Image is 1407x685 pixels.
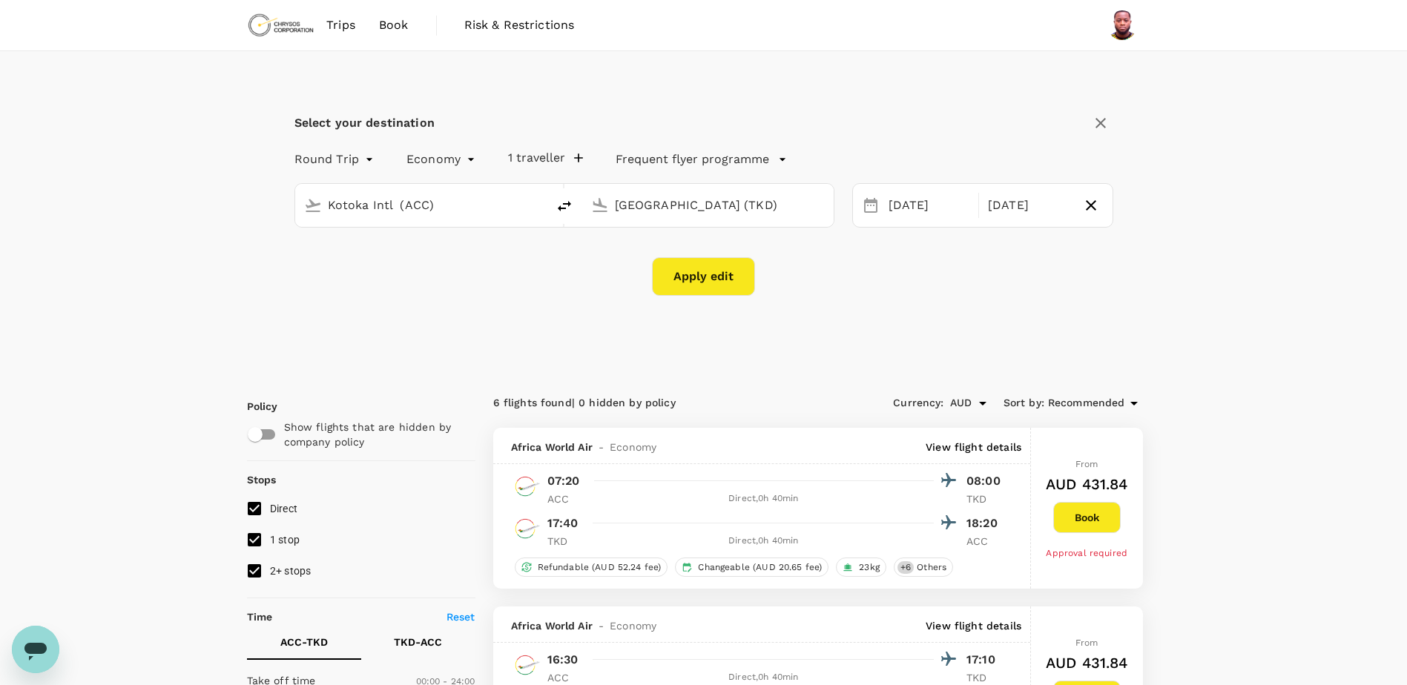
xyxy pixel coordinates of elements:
[326,16,355,34] span: Trips
[270,534,300,546] span: 1 stop
[536,203,539,206] button: Open
[247,609,273,624] p: Time
[547,651,579,669] p: 16:30
[652,257,755,296] button: Apply edit
[823,203,826,206] button: Open
[593,618,610,633] span: -
[1048,395,1125,411] span: Recommended
[593,670,935,685] div: Direct , 0h 40min
[508,150,583,165] button: 1 traveller
[328,193,515,216] input: Depart from
[547,492,584,506] p: ACC
[1046,548,1127,558] span: Approval required
[547,670,584,685] p: ACC
[394,635,442,649] p: TKD - ACC
[966,472,1004,490] p: 08:00
[616,150,769,168] p: Frequent flyer programme
[547,514,579,532] p: 17:40
[894,557,953,577] div: +6Others
[464,16,575,34] span: Risk & Restrictions
[532,561,668,574] span: Refundable (AUD 52.24 fee)
[853,561,886,574] span: 23kg
[294,148,378,171] div: Round Trip
[1075,638,1098,648] span: From
[966,492,1004,506] p: TKD
[593,534,935,549] div: Direct , 0h 40min
[511,650,541,680] img: AW
[966,514,1004,532] p: 18:20
[610,618,656,633] span: Economy
[1107,10,1137,40] img: Gideon Asenso Mensah
[12,626,59,673] iframe: Button to launch messaging window
[511,618,593,633] span: Africa World Air
[593,440,610,454] span: -
[982,191,1075,220] div: [DATE]
[280,635,328,649] p: ACC - TKD
[966,534,1004,549] p: ACC
[447,609,475,624] p: Reset
[284,420,465,449] p: Show flights that are hidden by company policy
[511,471,541,501] img: AW
[247,9,315,42] img: Chrysos Corporation
[270,565,312,577] span: 2+ stops
[511,440,593,454] span: Africa World Air
[692,561,828,574] span: Changeable (AUD 20.65 fee)
[547,472,580,490] p: 07:20
[294,113,435,133] div: Select your destination
[615,193,803,216] input: Going to
[610,440,656,454] span: Economy
[515,557,668,577] div: Refundable (AUD 52.24 fee)
[926,440,1021,454] p: View flight details
[1053,502,1121,533] button: Book
[966,651,1004,669] p: 17:10
[1046,651,1128,675] h6: AUD 431.84
[675,557,828,577] div: Changeable (AUD 20.65 fee)
[547,534,584,549] p: TKD
[836,557,886,577] div: 23kg
[911,561,952,574] span: Others
[406,148,478,171] div: Economy
[379,16,409,34] span: Book
[593,492,935,506] div: Direct , 0h 40min
[972,393,993,414] button: Open
[247,399,260,414] p: Policy
[616,150,787,168] button: Frequent flyer programme
[1004,395,1044,411] span: Sort by :
[1046,472,1128,496] h6: AUD 431.84
[547,188,582,224] button: delete
[893,395,943,411] span: Currency :
[493,395,818,411] div: 6 flights found | 0 hidden by policy
[1075,459,1098,469] span: From
[966,670,1004,685] p: TKD
[270,503,298,514] span: Direct
[883,191,976,220] div: [DATE]
[926,618,1021,633] p: View flight details
[511,514,541,543] img: AW
[247,474,277,486] strong: Stops
[897,561,914,574] span: + 6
